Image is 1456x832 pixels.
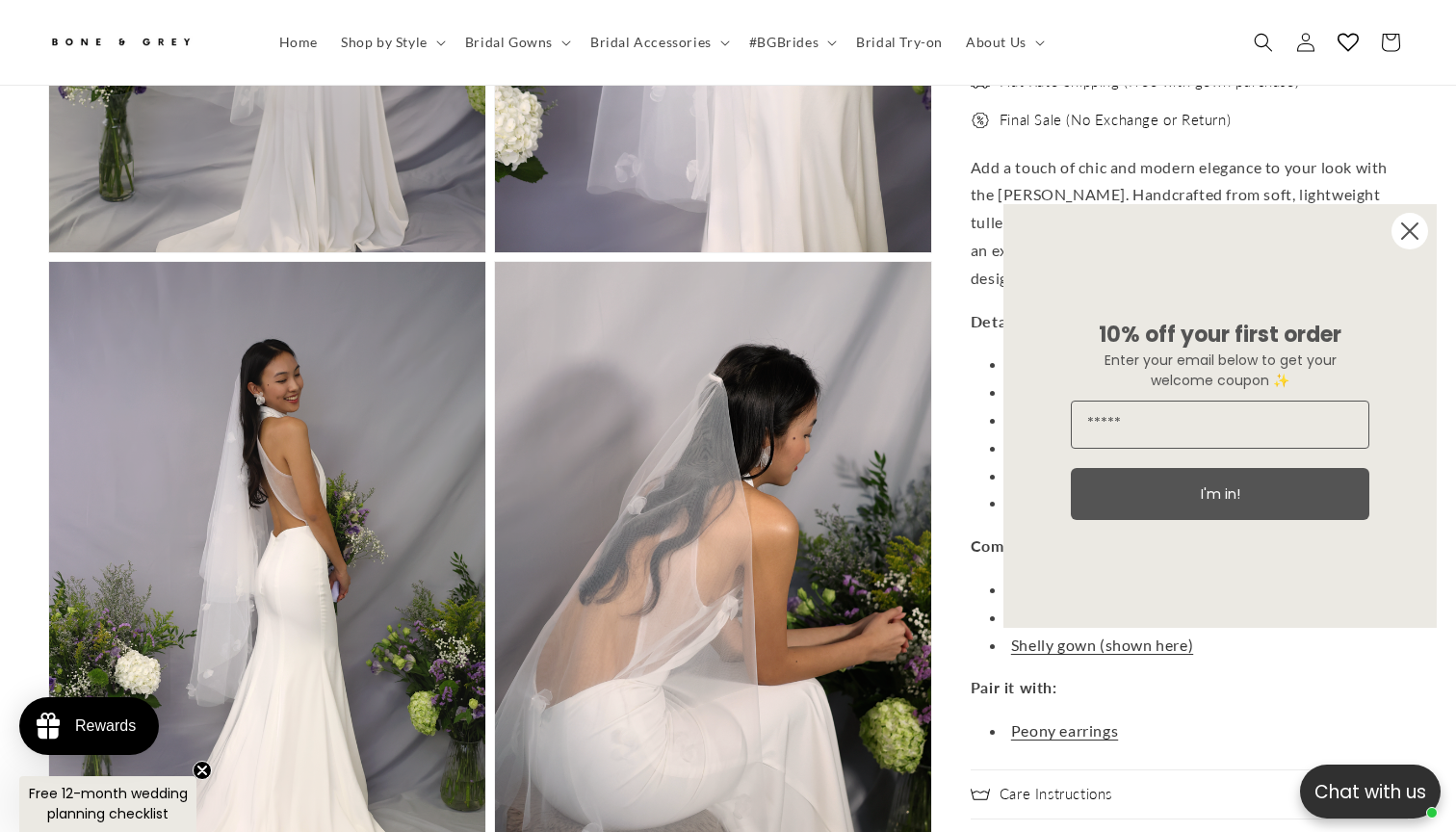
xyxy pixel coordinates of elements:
[845,22,954,63] a: Bridal Try-on
[1000,785,1112,804] h2: Care Instructions
[454,22,579,63] summary: Bridal Gowns
[75,717,136,735] div: Rewards
[329,22,454,63] summary: Shop by Style
[971,679,1057,697] strong: Pair it with:
[1242,21,1285,64] summary: Search
[465,34,553,51] span: Bridal Gowns
[341,34,428,51] span: Shop by Style
[1105,351,1337,390] span: Enter your email below to get your welcome coupon ✨
[738,22,845,63] summary: #BGBrides
[971,111,990,130] img: offer.png
[1099,320,1341,350] span: 10% off your first order
[1000,111,1231,130] span: Final Sale (No Exchange or Return)
[590,34,712,51] span: Bridal Accessories
[1300,765,1441,819] button: Open chatbox
[856,34,943,51] span: Bridal Try-on
[966,34,1027,51] span: About Us
[1071,468,1369,520] button: I'm in!
[1011,721,1118,740] a: Peony earrings
[48,27,193,59] img: Bone and Grey Bridal
[19,776,196,832] div: Free 12-month wedding planning checklistClose teaser
[268,22,329,63] a: Home
[29,784,188,823] span: Free 12-month wedding planning checklist
[1071,401,1369,449] input: Email
[749,34,819,51] span: #BGBrides
[1011,636,1193,654] a: Shelly gown (shown here)
[971,770,1408,819] summary: Care Instructions
[41,19,248,65] a: Bone and Grey Bridal
[1300,778,1441,806] p: Chat with us
[984,185,1456,647] div: FLYOUT Form
[1391,212,1429,250] button: Close dialog
[954,22,1053,63] summary: About Us
[279,34,318,51] span: Home
[193,761,212,780] button: Close teaser
[971,536,1077,555] strong: Complements:
[971,154,1408,293] p: Add a touch of chic and modern elegance to your look with the [PERSON_NAME]. Handcrafted from sof...
[128,110,213,125] a: Write a review
[971,312,1027,330] strong: Details:
[579,22,738,63] summary: Bridal Accessories
[1232,29,1360,62] button: Write a review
